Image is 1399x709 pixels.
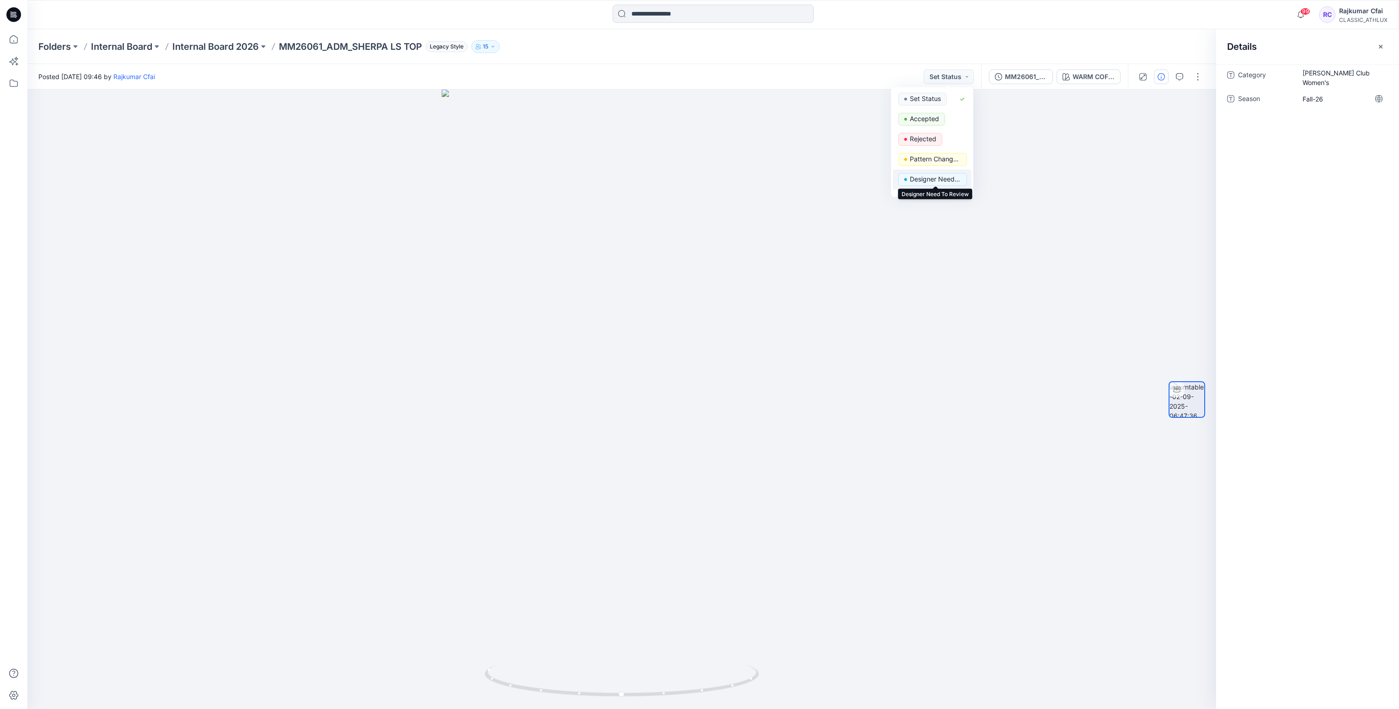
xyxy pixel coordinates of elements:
[279,40,422,53] p: MM26061_ADM_SHERPA LS TOP
[1303,94,1382,104] span: Fall-26
[1057,69,1121,84] button: WARM COFFEE
[910,173,961,185] p: Designer Need To Review
[910,133,936,145] p: Rejected
[1005,72,1047,82] div: MM26061_ADM_SHERPA LS TOP
[1339,5,1388,16] div: Rajkumar Cfai
[1319,6,1335,23] div: RC
[1154,69,1169,84] button: Details
[989,69,1053,84] button: MM26061_ADM_SHERPA LS TOP
[422,40,468,53] button: Legacy Style
[910,153,961,165] p: Pattern Changes Requested
[1238,69,1293,88] span: Category
[113,73,155,80] a: Rajkumar Cfai
[1073,72,1115,82] div: WARM COFFEE
[91,40,152,53] a: Internal Board
[1238,93,1293,106] span: Season
[910,193,961,205] p: Dropped \ Not proceeding
[471,40,500,53] button: 15
[1300,8,1310,15] span: 99
[1169,382,1204,417] img: turntable-02-09-2025-06:47:36
[426,41,468,52] span: Legacy Style
[1339,16,1388,23] div: CLASSIC_ATHLUX
[910,113,939,125] p: Accepted
[38,40,71,53] a: Folders
[483,42,488,52] p: 15
[1227,41,1257,52] h2: Details
[172,40,259,53] a: Internal Board 2026
[38,72,155,81] span: Posted [DATE] 09:46 by
[910,93,941,105] p: Set Status
[1303,68,1382,87] span: Sams Club Women's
